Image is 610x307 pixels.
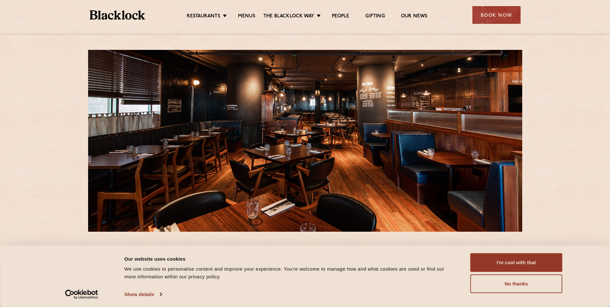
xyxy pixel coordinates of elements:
a: Menus [238,13,255,20]
button: I'm cool with that [470,253,562,272]
a: Usercentrics Cookiebot - opens in a new window [53,290,110,299]
a: Show details [124,290,162,299]
a: People [332,13,349,20]
a: Gifting [365,13,385,20]
button: No thanks [470,274,562,293]
div: We use cookies to personalise content and improve your experience. You're welcome to manage how a... [124,265,456,281]
a: The Blacklock Way [263,13,314,20]
div: Our website uses cookies [124,255,456,263]
div: Book Now [472,6,521,24]
img: BL_Textured_Logo-footer-cropped.svg [90,10,145,20]
a: Our News [401,13,428,20]
a: Restaurants [187,13,220,20]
